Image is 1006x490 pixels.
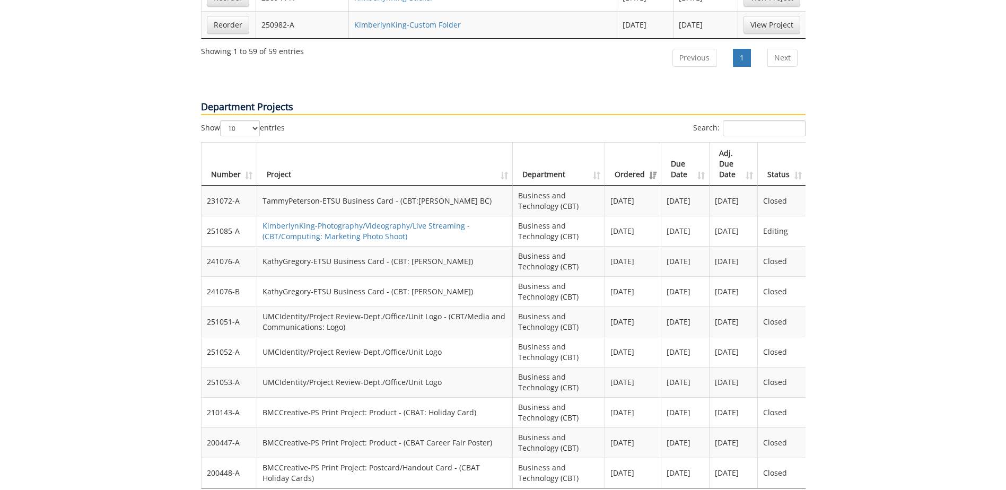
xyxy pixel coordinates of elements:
td: [DATE] [710,458,758,488]
a: View Project [743,16,800,34]
td: [DATE] [661,458,710,488]
td: KathyGregory-ETSU Business Card - (CBT: [PERSON_NAME]) [257,276,513,307]
td: [DATE] [661,246,710,276]
td: 241076-A [202,246,257,276]
td: [DATE] [710,276,758,307]
th: Number: activate to sort column ascending [202,143,257,186]
label: Show entries [201,120,285,136]
td: [DATE] [605,397,661,427]
td: [DATE] [605,307,661,337]
td: [DATE] [605,186,661,216]
td: [DATE] [661,307,710,337]
td: BMCCreative-PS Print Project: Product - (CBAT: Holiday Card) [257,397,513,427]
td: 251051-A [202,307,257,337]
th: Status: activate to sort column ascending [758,143,806,186]
td: [DATE] [710,216,758,246]
td: [DATE] [710,337,758,367]
a: KimberlynKing-Custom Folder [354,20,461,30]
td: [DATE] [661,337,710,367]
td: [DATE] [710,427,758,458]
td: Closed [758,397,806,427]
td: [DATE] [710,307,758,337]
td: Closed [758,307,806,337]
td: 241076-B [202,276,257,307]
p: Department Projects [201,100,806,115]
td: Business and Technology (CBT) [513,186,606,216]
td: Closed [758,367,806,397]
label: Search: [693,120,806,136]
td: Closed [758,246,806,276]
th: Ordered: activate to sort column ascending [605,143,661,186]
td: Business and Technology (CBT) [513,458,606,488]
td: Business and Technology (CBT) [513,367,606,397]
td: Editing [758,216,806,246]
a: 1 [733,49,751,67]
td: [DATE] [605,367,661,397]
td: UMCIdentity/Project Review-Dept./Office/Unit Logo [257,367,513,397]
td: Business and Technology (CBT) [513,307,606,337]
td: [DATE] [710,397,758,427]
td: UMCIdentity/Project Review-Dept./Office/Unit Logo [257,337,513,367]
td: [DATE] [661,216,710,246]
td: 250982-A [256,11,349,38]
td: Closed [758,337,806,367]
td: 200448-A [202,458,257,488]
a: Previous [672,49,716,67]
td: [DATE] [710,367,758,397]
td: [DATE] [661,276,710,307]
td: 251085-A [202,216,257,246]
th: Adj. Due Date: activate to sort column ascending [710,143,758,186]
a: Reorder [207,16,249,34]
select: Showentries [220,120,260,136]
td: 210143-A [202,397,257,427]
td: Closed [758,186,806,216]
td: [DATE] [661,427,710,458]
input: Search: [723,120,806,136]
td: Business and Technology (CBT) [513,397,606,427]
td: [DATE] [617,11,673,38]
td: [DATE] [661,367,710,397]
td: 231072-A [202,186,257,216]
td: Business and Technology (CBT) [513,216,606,246]
td: [DATE] [605,246,661,276]
td: UMCIdentity/Project Review-Dept./Office/Unit Logo - (CBT/Media and Communications: Logo) [257,307,513,337]
td: [DATE] [710,246,758,276]
td: Business and Technology (CBT) [513,427,606,458]
td: TammyPeterson-ETSU Business Card - (CBT:[PERSON_NAME] BC) [257,186,513,216]
td: BMCCreative-PS Print Project: Product - (CBAT Career Fair Poster) [257,427,513,458]
td: [DATE] [605,276,661,307]
td: [DATE] [661,397,710,427]
td: [DATE] [661,186,710,216]
td: Closed [758,276,806,307]
td: [DATE] [605,216,661,246]
td: 251052-A [202,337,257,367]
th: Department: activate to sort column ascending [513,143,606,186]
a: KimberlynKing-Photography/Videography/Live Streaming - (CBT/Computing: Marketing Photo Shoot) [263,221,470,241]
td: [DATE] [710,186,758,216]
th: Due Date: activate to sort column ascending [661,143,710,186]
td: Closed [758,427,806,458]
td: KathyGregory-ETSU Business Card - (CBT: [PERSON_NAME]) [257,246,513,276]
td: [DATE] [605,458,661,488]
th: Project: activate to sort column ascending [257,143,513,186]
td: [DATE] [605,427,661,458]
a: Next [767,49,798,67]
td: 251053-A [202,367,257,397]
td: [DATE] [605,337,661,367]
td: Business and Technology (CBT) [513,276,606,307]
td: BMCCreative-PS Print Project: Postcard/Handout Card - (CBAT Holiday Cards) [257,458,513,488]
td: Closed [758,458,806,488]
td: Business and Technology (CBT) [513,337,606,367]
td: [DATE] [673,11,738,38]
div: Showing 1 to 59 of 59 entries [201,42,304,57]
td: 200447-A [202,427,257,458]
td: Business and Technology (CBT) [513,246,606,276]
